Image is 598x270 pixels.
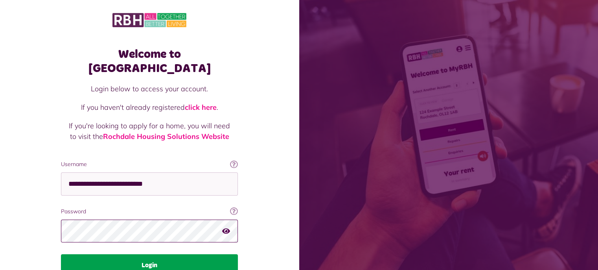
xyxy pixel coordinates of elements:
[69,102,230,113] p: If you haven't already registered .
[61,160,238,168] label: Username
[185,103,217,112] a: click here
[61,207,238,216] label: Password
[103,132,229,141] a: Rochdale Housing Solutions Website
[69,120,230,142] p: If you're looking to apply for a home, you will need to visit the
[112,12,186,28] img: MyRBH
[69,83,230,94] p: Login below to access your account.
[61,47,238,76] h1: Welcome to [GEOGRAPHIC_DATA]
